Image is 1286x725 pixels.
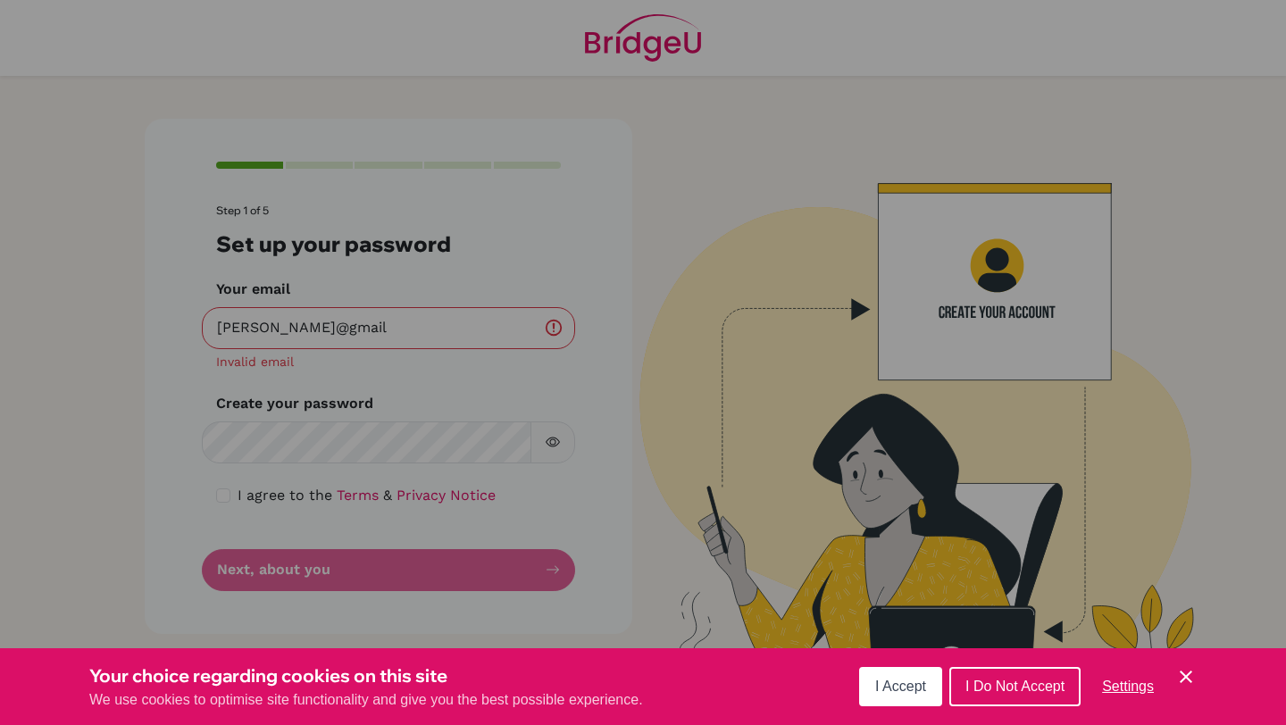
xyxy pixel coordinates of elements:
button: I Do Not Accept [949,667,1081,706]
button: I Accept [859,667,942,706]
span: I Accept [875,679,926,694]
span: I Do Not Accept [965,679,1065,694]
button: Settings [1088,669,1168,704]
h3: Your choice regarding cookies on this site [89,662,643,689]
p: We use cookies to optimise site functionality and give you the best possible experience. [89,689,643,711]
button: Save and close [1175,666,1197,687]
span: Settings [1102,679,1154,694]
